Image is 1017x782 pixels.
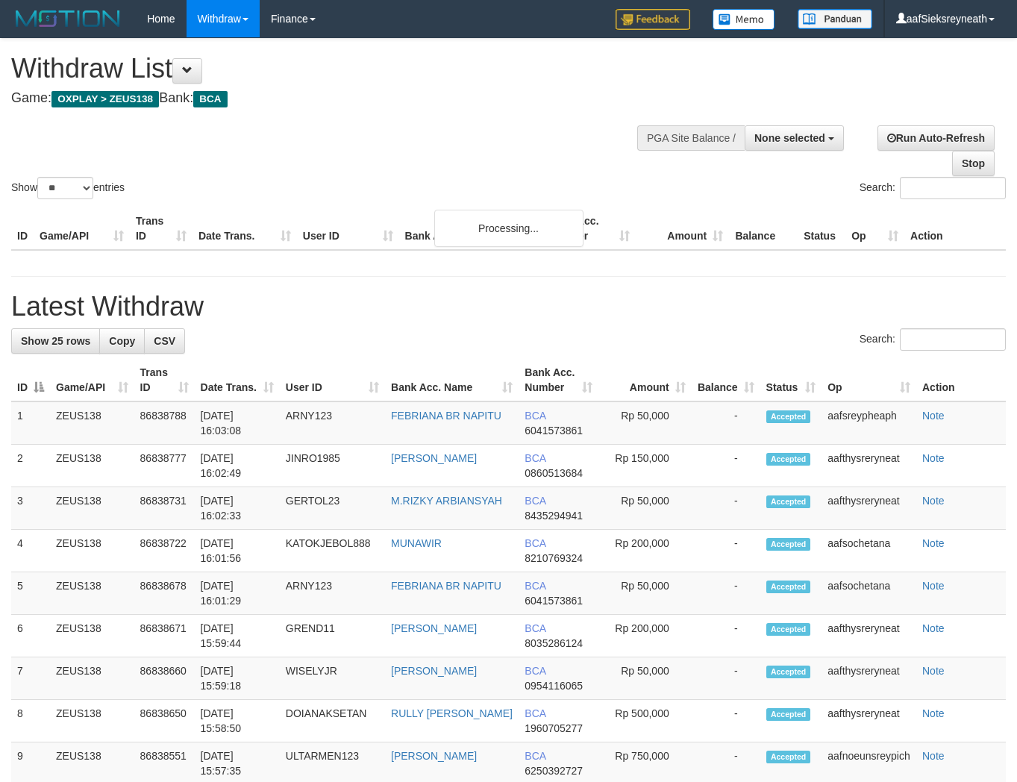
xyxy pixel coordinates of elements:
th: Bank Acc. Number: activate to sort column ascending [519,359,598,401]
td: ZEUS138 [50,487,134,530]
a: [PERSON_NAME] [391,452,477,464]
td: - [692,572,760,615]
td: Rp 150,000 [598,445,692,487]
span: Accepted [766,623,811,636]
span: Copy 0954116065 to clipboard [525,680,583,692]
span: Copy 6041573861 to clipboard [525,425,583,437]
td: DOIANAKSETAN [280,700,385,742]
th: Op: activate to sort column ascending [822,359,916,401]
th: Bank Acc. Name [399,207,543,250]
a: Note [922,707,945,719]
a: Note [922,452,945,464]
td: - [692,700,760,742]
select: Showentries [37,177,93,199]
a: Note [922,580,945,592]
img: Feedback.jpg [616,9,690,30]
td: 2 [11,445,50,487]
a: Note [922,622,945,634]
th: Op [845,207,904,250]
td: Rp 50,000 [598,572,692,615]
td: ZEUS138 [50,700,134,742]
span: BCA [525,580,545,592]
td: KATOKJEBOL888 [280,530,385,572]
th: ID: activate to sort column descending [11,359,50,401]
span: Accepted [766,453,811,466]
td: 86838660 [134,657,195,700]
a: Note [922,495,945,507]
label: Search: [860,177,1006,199]
img: Button%20Memo.svg [713,9,775,30]
a: Note [922,750,945,762]
td: ARNY123 [280,572,385,615]
td: [DATE] 15:59:18 [195,657,280,700]
td: Rp 50,000 [598,657,692,700]
a: Run Auto-Refresh [877,125,995,151]
td: - [692,445,760,487]
input: Search: [900,328,1006,351]
span: Show 25 rows [21,335,90,347]
td: 86838731 [134,487,195,530]
td: GREND11 [280,615,385,657]
td: ZEUS138 [50,530,134,572]
td: WISELYJR [280,657,385,700]
th: Game/API: activate to sort column ascending [50,359,134,401]
th: Date Trans.: activate to sort column ascending [195,359,280,401]
td: Rp 50,000 [598,487,692,530]
a: [PERSON_NAME] [391,622,477,634]
span: Accepted [766,666,811,678]
td: - [692,657,760,700]
td: 4 [11,530,50,572]
th: Bank Acc. Number [542,207,636,250]
td: 6 [11,615,50,657]
td: aafsreypheaph [822,401,916,445]
span: Copy [109,335,135,347]
th: Action [916,359,1006,401]
span: BCA [525,707,545,719]
td: ZEUS138 [50,401,134,445]
a: Note [922,410,945,422]
a: Note [922,537,945,549]
th: Status [798,207,845,250]
td: ZEUS138 [50,445,134,487]
a: Note [922,665,945,677]
a: [PERSON_NAME] [391,665,477,677]
td: Rp 200,000 [598,615,692,657]
span: BCA [525,665,545,677]
td: 5 [11,572,50,615]
a: [PERSON_NAME] [391,750,477,762]
th: Game/API [34,207,130,250]
th: Trans ID: activate to sort column ascending [134,359,195,401]
th: Balance [729,207,798,250]
a: M.RIZKY ARBIANSYAH [391,495,502,507]
th: Status: activate to sort column ascending [760,359,822,401]
span: BCA [193,91,227,107]
td: Rp 500,000 [598,700,692,742]
span: Copy 6250392727 to clipboard [525,765,583,777]
td: ARNY123 [280,401,385,445]
label: Search: [860,328,1006,351]
td: [DATE] 16:03:08 [195,401,280,445]
td: aafthysreryneat [822,700,916,742]
td: 86838777 [134,445,195,487]
th: Amount: activate to sort column ascending [598,359,692,401]
th: User ID: activate to sort column ascending [280,359,385,401]
td: 86838722 [134,530,195,572]
span: BCA [525,452,545,464]
label: Show entries [11,177,125,199]
td: - [692,401,760,445]
span: Copy 8210769324 to clipboard [525,552,583,564]
a: RULLY [PERSON_NAME] [391,707,513,719]
span: Accepted [766,410,811,423]
div: Processing... [434,210,583,247]
td: aafthysreryneat [822,445,916,487]
td: ZEUS138 [50,572,134,615]
td: ZEUS138 [50,615,134,657]
td: - [692,530,760,572]
div: PGA Site Balance / [637,125,745,151]
td: [DATE] 15:59:44 [195,615,280,657]
span: Accepted [766,495,811,508]
span: Copy 6041573861 to clipboard [525,595,583,607]
span: Accepted [766,538,811,551]
a: MUNAWIR [391,537,442,549]
span: Copy 0860513684 to clipboard [525,467,583,479]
